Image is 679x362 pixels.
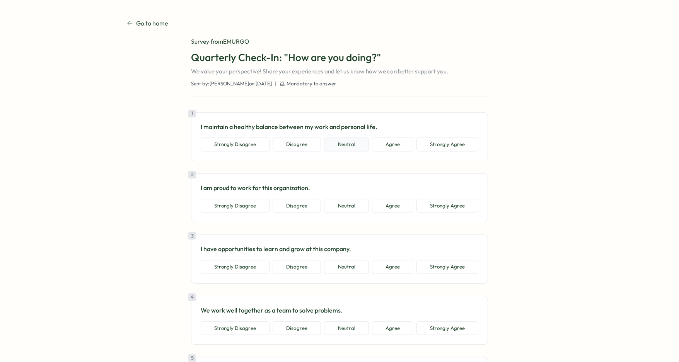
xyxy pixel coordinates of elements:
button: Disagree [273,321,321,335]
a: Go to home [127,19,168,28]
span: | [275,80,276,87]
button: Disagree [273,260,321,274]
div: 3 [188,232,196,240]
button: Strongly Agree [416,321,478,335]
button: Strongly Agree [416,138,478,151]
button: Neutral [324,138,369,151]
span: Sent by: [PERSON_NAME] on [DATE] [191,80,272,87]
button: Strongly Agree [416,199,478,213]
button: Strongly Disagree [201,138,270,151]
p: We work well together as a team to solve problems. [201,306,478,315]
p: I have opportunities to learn and grow at this company. [201,244,478,254]
button: Agree [372,260,413,274]
p: Go to home [136,19,168,28]
div: 1 [188,110,196,117]
div: Survey from EMURGO [191,37,488,46]
h1: Quarterly Check-In: "How are you doing?" [191,51,488,64]
button: Agree [372,138,413,151]
button: Neutral [324,260,369,274]
button: Disagree [273,199,321,213]
button: Neutral [324,199,369,213]
button: Agree [372,199,413,213]
div: 2 [188,171,196,178]
p: I am proud to work for this organization. [201,183,478,193]
button: Strongly Disagree [201,199,270,213]
button: Agree [372,321,413,335]
p: I maintain a healthy balance between my work and personal life. [201,122,478,132]
button: Neutral [324,321,369,335]
span: Mandatory to answer [287,80,336,87]
p: We value your perspective! Share your experiences and let us know how we can better support you. [191,67,488,76]
div: 4 [188,293,196,301]
button: Strongly Agree [416,260,478,274]
div: 5 [188,354,196,362]
button: Strongly Disagree [201,260,270,274]
button: Strongly Disagree [201,321,270,335]
button: Disagree [273,138,321,151]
